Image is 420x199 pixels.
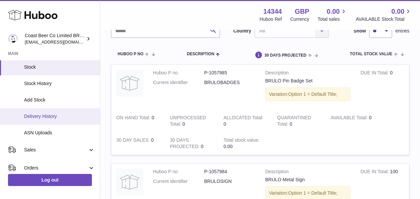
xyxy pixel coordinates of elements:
[204,178,255,185] dd: BRULOSIGN
[361,169,390,176] strong: DUE IN Total
[111,132,165,155] td: 0
[153,169,204,175] dt: Huboo P no
[116,115,152,122] strong: ON HAND Total
[165,132,218,155] td: 0
[170,115,206,128] strong: UNPROCESSED Total
[260,16,282,22] div: Huboo Ref
[265,169,351,177] strong: Description
[153,79,204,86] dt: Current identifier
[24,80,95,87] span: Stock History
[24,97,95,103] span: Add Stock
[395,28,409,34] span: entries
[233,28,251,34] label: Country
[265,87,351,101] div: Variation:
[8,34,18,44] img: internalAdmin-14344@internal.huboo.com
[295,7,309,16] strong: GBP
[327,7,340,16] span: 0.00
[317,7,347,22] a: 0.00 Total sales
[265,177,351,183] div: BRULO Metal Sign
[288,190,337,196] span: Option 1 = Default Title;
[24,147,88,153] span: Sales
[289,121,292,127] span: 0
[24,64,95,70] span: Stock
[204,79,255,86] dd: BRULOBADGES
[356,65,409,110] td: 0
[116,70,143,96] img: product image
[25,32,85,45] div: Coast Beer Co Limited BRULO
[277,115,311,128] strong: QUARANTINED Total
[263,7,282,16] strong: 14344
[204,70,255,76] dd: P-1057985
[317,16,347,22] span: Total sales
[116,169,143,195] img: product image
[24,113,95,120] span: Delivery History
[204,169,255,175] dd: P-1057984
[187,52,214,56] span: Description
[24,130,95,136] span: ASN Uploads
[24,165,88,171] span: Orders
[224,137,259,144] strong: Total stock value
[326,110,379,132] td: 0
[290,16,309,22] div: Currency
[265,70,351,78] strong: Description
[391,7,404,16] span: 0.00
[116,137,151,144] strong: 30 DAY SALES
[170,137,201,151] strong: 30 DAYS PROJECTED
[165,110,218,132] td: 0
[224,144,233,149] span: 0.00
[288,91,337,97] span: Option 1 = Default Title;
[356,16,412,22] span: AVAILABLE Stock Total
[331,115,369,122] strong: AVAILABLE Total
[153,70,204,76] dt: Huboo P no
[354,28,366,34] label: Show
[8,174,92,186] a: Log out
[111,110,165,132] td: 0
[356,7,412,22] a: 0.00 AVAILABLE Stock Total
[25,39,98,45] span: [EMAIL_ADDRESS][DOMAIN_NAME]
[153,178,204,185] dt: Current identifier
[118,52,143,56] span: Huboo P no
[224,115,263,122] strong: ALLOCATED Total
[265,78,351,84] div: BRULO Pin Badge Set
[219,110,272,132] td: 0
[350,52,392,56] span: Total stock value
[264,53,306,58] span: 30 DAYS PROJECTED
[361,70,390,77] strong: DUE IN Total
